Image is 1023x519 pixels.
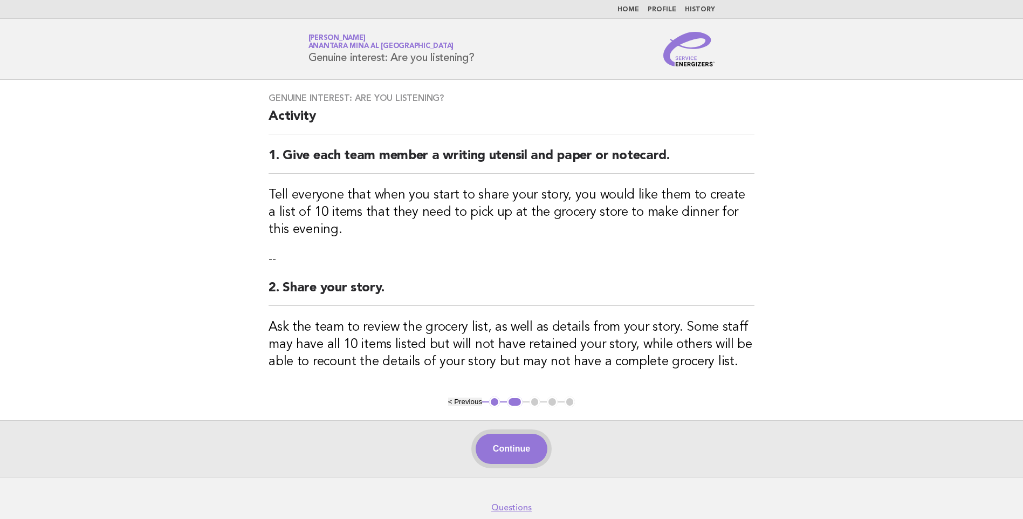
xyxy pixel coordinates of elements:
h2: Activity [269,108,754,134]
span: Anantara Mina al [GEOGRAPHIC_DATA] [308,43,454,50]
h3: Genuine interest: Are you listening? [269,93,754,104]
a: Questions [491,502,532,513]
p: -- [269,251,754,267]
button: 1 [489,397,500,407]
h2: 2. Share your story. [269,279,754,306]
button: 2 [507,397,523,407]
a: [PERSON_NAME]Anantara Mina al [GEOGRAPHIC_DATA] [308,35,454,50]
button: < Previous [448,398,482,406]
h2: 1. Give each team member a writing utensil and paper or notecard. [269,147,754,174]
h3: Ask the team to review the grocery list, as well as details from your story. Some staff may have ... [269,319,754,371]
a: Profile [648,6,676,13]
a: History [685,6,715,13]
h1: Genuine interest: Are you listening? [308,35,475,63]
a: Home [617,6,639,13]
button: Continue [476,434,547,464]
img: Service Energizers [663,32,715,66]
h3: Tell everyone that when you start to share your story, you would like them to create a list of 10... [269,187,754,238]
